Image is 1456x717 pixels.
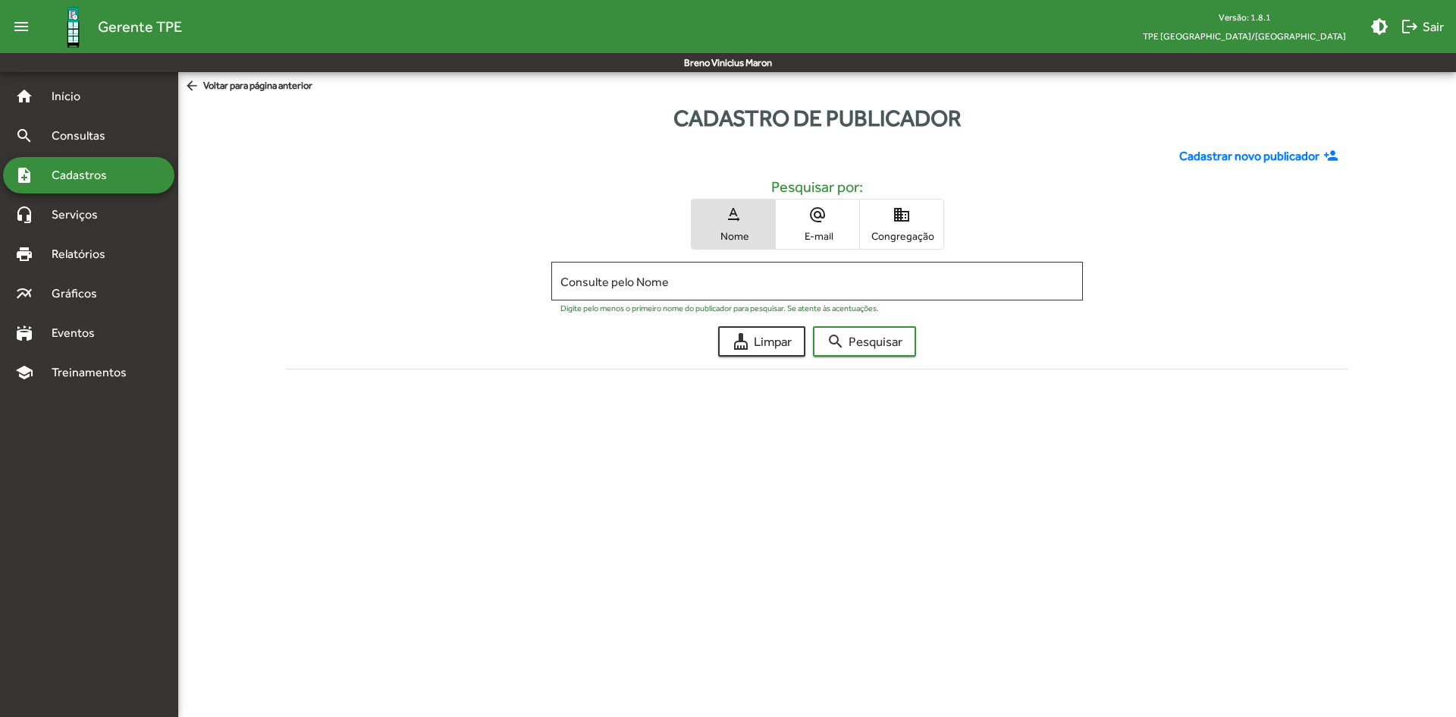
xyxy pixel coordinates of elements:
mat-icon: menu [6,11,36,42]
div: Versão: 1.8.1 [1131,8,1358,27]
mat-icon: print [15,245,33,263]
button: Limpar [718,326,805,357]
mat-icon: search [15,127,33,145]
h5: Pesquisar por: [298,178,1335,196]
mat-icon: stadium [15,324,33,342]
mat-icon: cleaning_services [732,332,750,351]
mat-icon: text_rotation_none [724,206,742,224]
mat-icon: person_add [1323,148,1342,165]
img: Logo [49,2,98,52]
span: Congregação [864,229,940,243]
span: Voltar para página anterior [184,78,312,95]
span: Pesquisar [827,328,902,355]
mat-icon: alternate_email [808,206,827,224]
span: Relatórios [42,245,125,263]
mat-icon: arrow_back [184,78,203,95]
a: Gerente TPE [36,2,182,52]
div: Cadastro de publicador [178,101,1456,135]
mat-icon: domain [893,206,911,224]
mat-icon: school [15,363,33,382]
mat-icon: multiline_chart [15,285,33,303]
span: Início [42,87,102,105]
mat-icon: search [827,332,845,351]
mat-icon: headset_mic [15,206,33,224]
span: Serviços [42,206,118,224]
span: Limpar [732,328,792,355]
button: E-mail [776,200,859,249]
span: Nome [695,229,771,243]
mat-icon: home [15,87,33,105]
button: Sair [1395,13,1450,40]
button: Pesquisar [813,326,916,357]
mat-icon: logout [1401,17,1419,36]
span: Consultas [42,127,125,145]
span: Cadastros [42,166,127,184]
span: TPE [GEOGRAPHIC_DATA]/[GEOGRAPHIC_DATA] [1131,27,1358,46]
button: Nome [692,200,775,249]
span: Gerente TPE [98,14,182,39]
mat-hint: Digite pelo menos o primeiro nome do publicador para pesquisar. Se atente às acentuações. [560,303,879,313]
button: Congregação [860,200,943,249]
span: Gráficos [42,285,118,303]
span: Sair [1401,13,1444,40]
span: Eventos [42,324,115,342]
span: Treinamentos [42,363,145,382]
span: Cadastrar novo publicador [1179,147,1319,165]
mat-icon: brightness_medium [1370,17,1389,36]
mat-icon: note_add [15,166,33,184]
span: E-mail [780,229,855,243]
